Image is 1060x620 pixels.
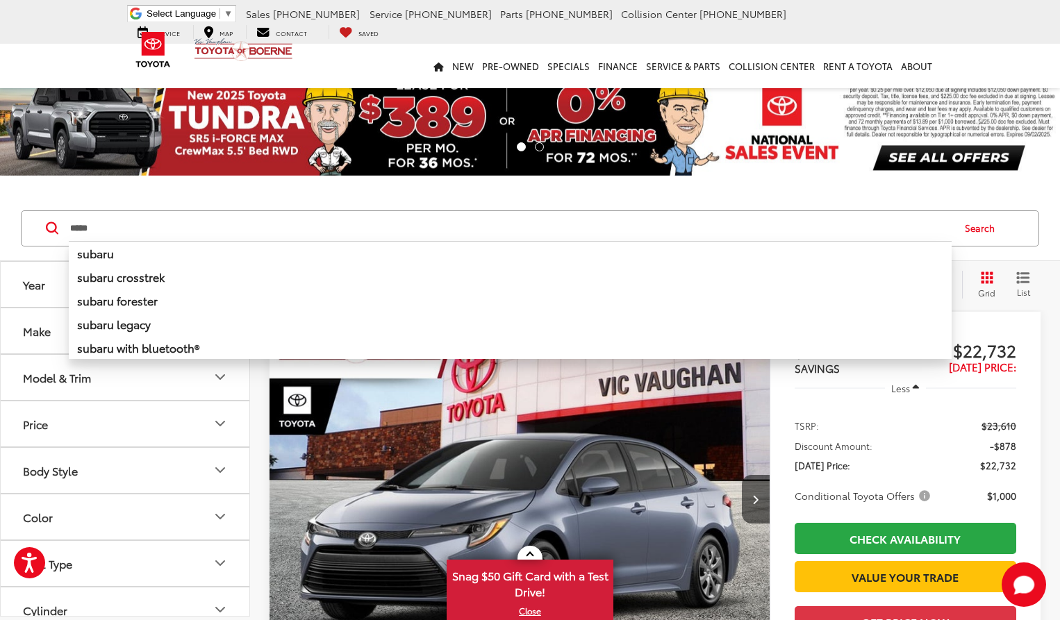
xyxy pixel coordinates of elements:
[742,475,770,523] button: Next image
[23,464,78,477] div: Body Style
[962,271,1006,299] button: Grid View
[949,359,1016,374] span: [DATE] Price:
[1,262,251,307] button: YearYear
[212,369,229,385] div: Model & Trim
[448,44,478,88] a: New
[1006,271,1041,299] button: List View
[594,44,642,88] a: Finance
[724,44,819,88] a: Collision Center
[77,245,114,261] b: subaru
[212,462,229,478] div: Body Style
[23,557,72,570] div: Fuel Type
[329,25,389,39] a: My Saved Vehicles
[1002,562,1046,607] button: Toggle Chat Window
[224,8,233,19] span: ▼
[77,316,151,332] b: subaru legacy
[1002,562,1046,607] svg: Start Chat
[370,7,402,21] span: Service
[23,371,91,384] div: Model & Trim
[193,25,243,39] a: Map
[1,355,251,400] button: Model & TrimModel & Trim
[127,27,179,72] img: Toyota
[23,417,48,430] div: Price
[212,508,229,525] div: Color
[127,25,190,39] a: Service
[980,458,1016,472] span: $22,732
[1,308,251,353] button: MakeMake
[147,8,216,19] span: Select Language
[358,28,379,37] span: Saved
[23,324,51,337] div: Make
[699,7,786,21] span: [PHONE_NUMBER]
[543,44,594,88] a: Specials
[77,340,199,355] b: subaru with bluetooth®
[905,340,1016,360] span: $22,732
[819,44,897,88] a: Rent a Toyota
[795,489,933,503] span: Conditional Toyota Offers
[246,25,317,39] a: Contact
[795,360,840,376] span: SAVINGS
[212,415,229,432] div: Price
[77,269,165,285] b: subaru crosstrek
[405,7,492,21] span: [PHONE_NUMBER]
[891,382,910,394] span: Less
[795,439,872,453] span: Discount Amount:
[212,601,229,618] div: Cylinder
[795,561,1016,592] a: Value Your Trade
[897,44,936,88] a: About
[1,448,251,493] button: Body StyleBody Style
[795,458,850,472] span: [DATE] Price:
[77,292,158,308] b: subaru forester
[1,494,251,539] button: ColorColor
[448,561,612,603] span: Snag $50 Gift Card with a Test Drive!
[23,278,45,291] div: Year
[500,7,523,21] span: Parts
[220,8,220,19] span: ​
[795,419,819,433] span: TSRP:
[69,212,952,245] input: Search by Make, Model, or Keyword
[429,44,448,88] a: Home
[1,401,251,446] button: PricePrice
[273,7,360,21] span: [PHONE_NUMBER]
[982,419,1016,433] span: $23,610
[990,439,1016,453] span: -$878
[987,489,1016,503] span: $1,000
[212,555,229,571] div: Fuel Type
[23,510,53,523] div: Color
[194,37,293,62] img: Vic Vaughan Toyota of Boerne
[885,376,927,401] button: Less
[642,44,724,88] a: Service & Parts: Opens in a new tab
[147,8,233,19] a: Select Language​
[526,7,613,21] span: [PHONE_NUMBER]
[621,7,697,21] span: Collision Center
[795,489,935,503] button: Conditional Toyota Offers
[1016,286,1030,298] span: List
[795,523,1016,554] a: Check Availability
[23,603,67,617] div: Cylinder
[952,211,1015,246] button: Search
[478,44,543,88] a: Pre-Owned
[1,541,251,586] button: Fuel TypeFuel Type
[246,7,270,21] span: Sales
[978,287,995,299] span: Grid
